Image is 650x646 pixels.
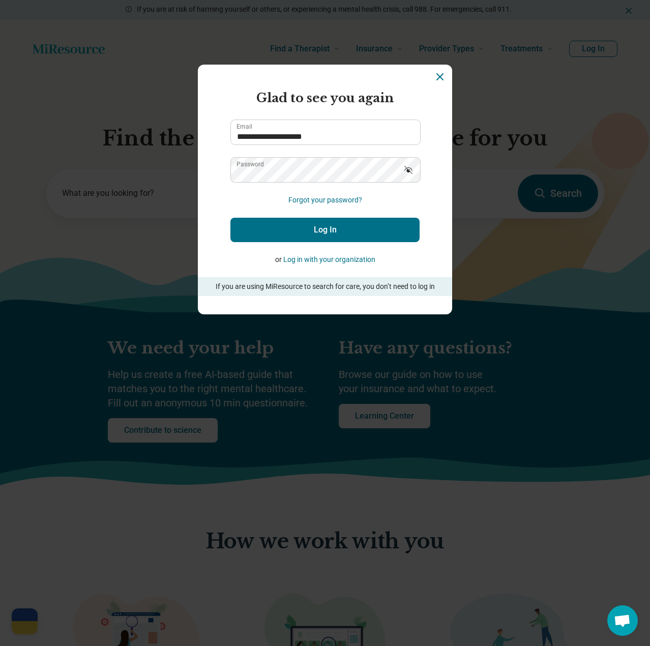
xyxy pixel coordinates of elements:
button: Show password [397,157,420,182]
section: Login Dialog [198,65,452,314]
p: or [230,254,420,265]
p: If you are using MiResource to search for care, you don’t need to log in [212,281,438,292]
label: Password [237,161,264,167]
button: Forgot your password? [288,195,362,205]
h2: Glad to see you again [230,89,420,107]
button: Dismiss [434,71,446,83]
button: Log In [230,218,420,242]
button: Log in with your organization [283,254,375,265]
label: Email [237,124,252,130]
